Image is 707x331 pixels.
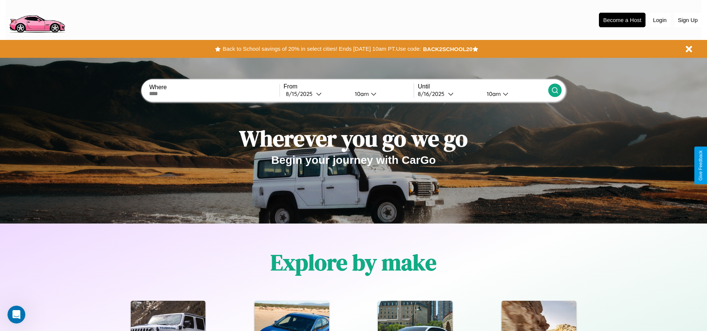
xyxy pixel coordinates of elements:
div: 10am [351,90,371,97]
button: 8/15/2025 [284,90,349,98]
h1: Explore by make [271,247,436,278]
button: Login [649,13,670,27]
button: Sign Up [674,13,701,27]
button: 10am [481,90,548,98]
img: logo [6,4,68,35]
label: Until [418,83,548,90]
div: Give Feedback [698,150,703,181]
label: Where [149,84,279,91]
button: 10am [349,90,414,98]
iframe: Intercom live chat [7,306,25,324]
div: 8 / 16 / 2025 [418,90,448,97]
b: BACK2SCHOOL20 [423,46,473,52]
div: 10am [483,90,503,97]
label: From [284,83,414,90]
button: Back to School savings of 20% in select cities! Ends [DATE] 10am PT.Use code: [221,44,423,54]
div: 8 / 15 / 2025 [286,90,316,97]
button: Become a Host [599,13,646,27]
